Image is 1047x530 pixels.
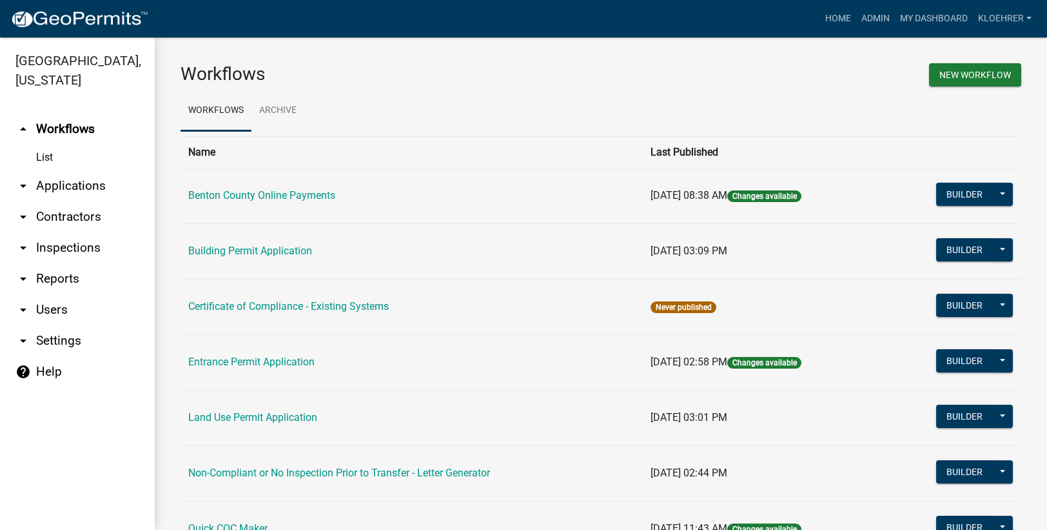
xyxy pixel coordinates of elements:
button: Builder [936,238,993,261]
a: Building Permit Application [188,245,312,257]
th: Last Published [643,136,885,168]
a: Land Use Permit Application [188,411,317,423]
button: Builder [936,460,993,484]
a: Entrance Permit Application [188,356,315,368]
a: Benton County Online Payments [188,189,335,201]
button: Builder [936,405,993,428]
i: arrow_drop_down [15,302,31,318]
i: arrow_drop_up [15,121,31,137]
button: Builder [936,183,993,206]
a: My Dashboard [895,6,973,31]
i: arrow_drop_down [15,333,31,349]
i: arrow_drop_down [15,271,31,287]
a: Non-Compliant or No Inspection Prior to Transfer - Letter Generator [188,467,490,479]
h3: Workflows [181,63,591,85]
a: Archive [251,90,304,132]
span: [DATE] 02:44 PM [651,467,727,479]
span: [DATE] 03:01 PM [651,411,727,423]
a: Admin [856,6,895,31]
span: Changes available [727,357,801,369]
a: Certificate of Compliance - Existing Systems [188,300,389,312]
i: help [15,364,31,380]
i: arrow_drop_down [15,209,31,225]
i: arrow_drop_down [15,240,31,256]
a: Workflows [181,90,251,132]
button: New Workflow [929,63,1021,87]
span: [DATE] 03:09 PM [651,245,727,257]
button: Builder [936,294,993,317]
span: [DATE] 08:38 AM [651,189,727,201]
i: arrow_drop_down [15,178,31,194]
button: Builder [936,349,993,372]
span: [DATE] 02:58 PM [651,356,727,368]
span: Changes available [727,190,801,202]
a: kloehrer [973,6,1037,31]
span: Never published [651,301,716,313]
a: Home [820,6,856,31]
th: Name [181,136,643,168]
